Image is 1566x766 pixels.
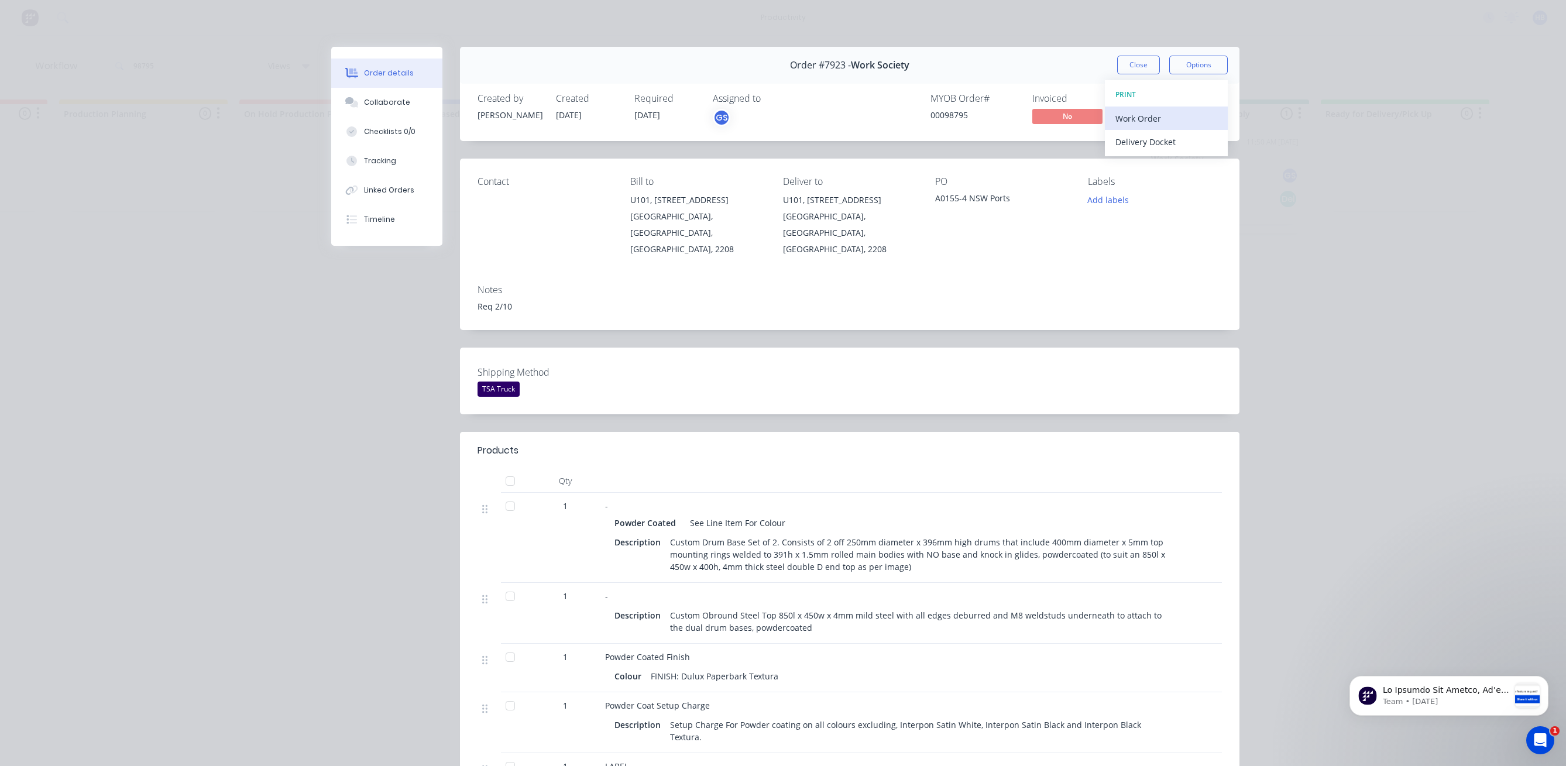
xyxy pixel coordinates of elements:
[331,176,442,205] button: Linked Orders
[783,176,917,187] div: Deliver to
[563,590,568,602] span: 1
[478,93,542,104] div: Created by
[364,68,414,78] div: Order details
[1550,726,1560,736] span: 1
[713,109,730,126] button: GS
[1526,726,1554,754] iframe: Intercom live chat
[783,208,917,257] div: [GEOGRAPHIC_DATA], [GEOGRAPHIC_DATA], [GEOGRAPHIC_DATA], 2208
[556,93,620,104] div: Created
[1032,93,1120,104] div: Invoiced
[605,500,608,511] span: -
[563,699,568,712] span: 1
[614,716,665,733] div: Description
[331,88,442,117] button: Collaborate
[685,514,785,531] div: See Line Item For Colour
[1115,110,1217,127] div: Work Order
[478,382,520,397] div: TSA Truck
[1117,56,1160,74] button: Close
[364,156,396,166] div: Tracking
[478,176,612,187] div: Contact
[530,469,600,493] div: Qty
[630,192,764,208] div: U101, [STREET_ADDRESS]
[634,109,660,121] span: [DATE]
[713,93,830,104] div: Assigned to
[51,44,177,54] p: Message from Team, sent 2w ago
[605,590,608,602] span: -
[1332,652,1566,734] iframe: Intercom notifications message
[478,300,1222,312] div: Req 2/10
[930,93,1018,104] div: MYOB Order #
[478,284,1222,296] div: Notes
[563,500,568,512] span: 1
[665,607,1172,636] div: Custom Obround Steel Top 850l x 450w x 4mm mild steel with all edges deburred and M8 weldstuds un...
[563,651,568,663] span: 1
[51,33,177,705] span: Lo Ipsumdo Sit Ametco, Ad’el seddoe tem inci utlabore etdolor magnaaliq en admi veni quisnost exe...
[478,444,518,458] div: Products
[364,185,414,195] div: Linked Orders
[556,109,582,121] span: [DATE]
[614,534,665,551] div: Description
[478,109,542,121] div: [PERSON_NAME]
[665,716,1172,746] div: Setup Charge For Powder coating on all colours excluding, Interpon Satin White, Interpon Satin Bl...
[605,700,710,711] span: Powder Coat Setup Charge
[614,514,681,531] div: Powder Coated
[614,607,665,624] div: Description
[364,214,395,225] div: Timeline
[331,59,442,88] button: Order details
[478,365,624,379] label: Shipping Method
[331,117,442,146] button: Checklists 0/0
[1081,192,1135,208] button: Add labels
[790,60,851,71] span: Order #7923 -
[364,126,415,137] div: Checklists 0/0
[851,60,909,71] span: Work Society
[630,208,764,257] div: [GEOGRAPHIC_DATA], [GEOGRAPHIC_DATA], [GEOGRAPHIC_DATA], 2208
[364,97,410,108] div: Collaborate
[1115,133,1217,150] div: Delivery Docket
[646,668,783,685] div: FINISH: Dulux Paperbark Textura
[1115,87,1217,102] div: PRINT
[605,651,690,662] span: Powder Coated Finish
[1088,176,1222,187] div: Labels
[331,146,442,176] button: Tracking
[930,109,1018,121] div: 00098795
[331,205,442,234] button: Timeline
[1169,56,1228,74] button: Options
[630,192,764,257] div: U101, [STREET_ADDRESS][GEOGRAPHIC_DATA], [GEOGRAPHIC_DATA], [GEOGRAPHIC_DATA], 2208
[935,192,1069,208] div: A0155-4 NSW Ports
[1032,109,1103,123] span: No
[630,176,764,187] div: Bill to
[935,176,1069,187] div: PO
[783,192,917,208] div: U101, [STREET_ADDRESS]
[665,534,1172,575] div: Custom Drum Base Set of 2. Consists of 2 off 250mm diameter x 396mm high drums that include 400mm...
[614,668,646,685] div: Colour
[783,192,917,257] div: U101, [STREET_ADDRESS][GEOGRAPHIC_DATA], [GEOGRAPHIC_DATA], [GEOGRAPHIC_DATA], 2208
[634,93,699,104] div: Required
